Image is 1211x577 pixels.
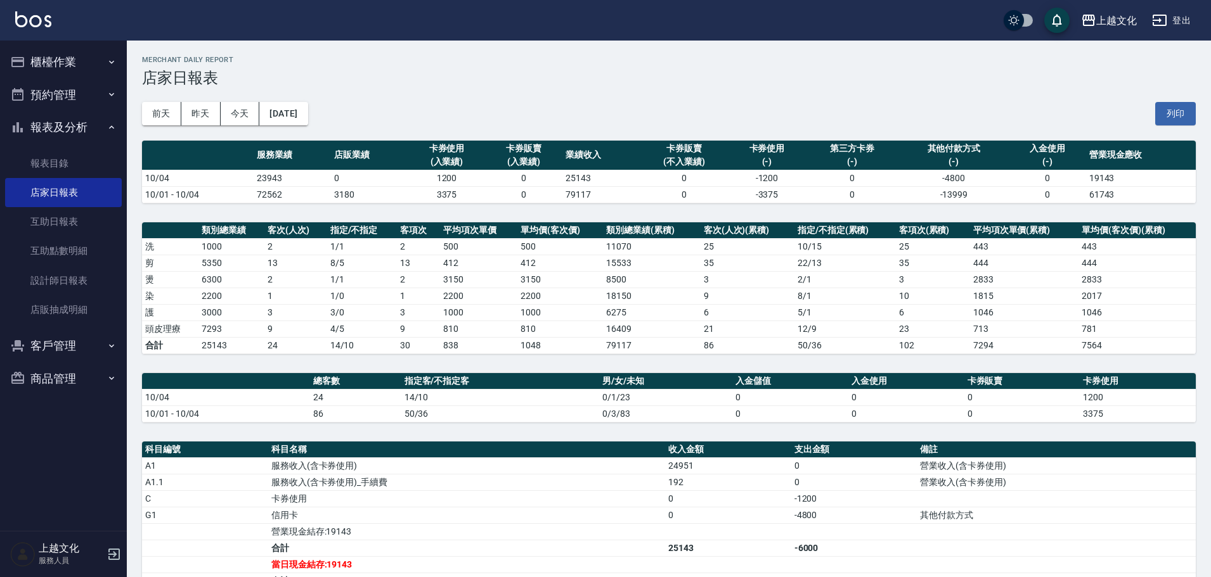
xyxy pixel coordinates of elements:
td: 0 [640,170,729,186]
td: 13 [264,255,327,271]
td: 412 [440,255,517,271]
td: 0 [791,474,917,490]
td: 13 [397,255,440,271]
td: 0 [848,405,964,422]
td: 2 [397,238,440,255]
td: 3 [264,304,327,320]
th: 男/女/未知 [599,373,732,390]
th: 科目名稱 [268,441,665,458]
td: 810 [440,320,517,337]
td: -6000 [791,540,917,556]
td: 0 [732,405,848,422]
td: 79117 [562,186,640,203]
th: 卡券使用 [1080,373,1196,390]
td: 3150 [440,271,517,288]
div: (入業績) [411,155,482,168]
td: 24 [310,389,401,405]
td: 21 [701,320,794,337]
button: 商品管理 [5,362,122,395]
td: 2 [264,271,327,288]
div: (不入業績) [643,155,725,168]
td: 0 [1009,170,1086,186]
td: 1200 [408,170,486,186]
td: A1 [142,457,268,474]
div: 其他付款方式 [902,142,1006,155]
td: 2833 [1078,271,1196,288]
td: 1815 [970,288,1079,304]
td: 1 [264,288,327,304]
th: 指定客/不指定客 [401,373,600,390]
td: 1 / 1 [327,238,398,255]
th: 平均項次單價 [440,222,517,239]
table: a dense table [142,141,1196,203]
td: 10/04 [142,170,254,186]
td: 服務收入(含卡券使用) [268,457,665,474]
td: 12 / 9 [794,320,896,337]
td: 4 / 5 [327,320,398,337]
td: 6275 [603,304,700,320]
th: 指定/不指定 [327,222,398,239]
button: 報表及分析 [5,111,122,144]
th: 業績收入 [562,141,640,170]
td: 9 [397,320,440,337]
td: 燙 [142,271,198,288]
td: 444 [970,255,1079,271]
td: 合計 [142,337,198,353]
button: save [1044,8,1070,33]
td: -3375 [729,186,806,203]
button: 昨天 [181,102,221,125]
button: 櫃檯作業 [5,46,122,79]
a: 互助點數明細 [5,236,122,265]
h5: 上越文化 [39,542,103,555]
td: A1.1 [142,474,268,490]
td: -1200 [729,170,806,186]
td: 0 [485,186,562,203]
td: 2200 [517,288,603,304]
td: 0/3/83 [599,405,732,422]
td: 25 [701,238,794,255]
td: 3375 [408,186,486,203]
td: 25 [896,238,970,255]
th: 科目編號 [142,441,268,458]
div: 卡券販賣 [643,142,725,155]
td: 713 [970,320,1079,337]
td: C [142,490,268,507]
td: 443 [970,238,1079,255]
td: 10 / 15 [794,238,896,255]
td: 8 / 1 [794,288,896,304]
h2: Merchant Daily Report [142,56,1196,64]
th: 平均項次單價(累積) [970,222,1079,239]
button: 登出 [1147,9,1196,32]
th: 服務業績 [254,141,331,170]
td: 781 [1078,320,1196,337]
td: 35 [896,255,970,271]
td: 50/36 [794,337,896,353]
td: 79117 [603,337,700,353]
td: -4800 [899,170,1009,186]
td: 16409 [603,320,700,337]
td: 102 [896,337,970,353]
td: 23 [896,320,970,337]
td: 72562 [254,186,331,203]
td: 0 [964,405,1080,422]
th: 店販業績 [331,141,408,170]
td: -13999 [899,186,1009,203]
td: 3 / 0 [327,304,398,320]
td: 1046 [1078,304,1196,320]
td: 192 [665,474,791,490]
td: 1 / 0 [327,288,398,304]
td: 810 [517,320,603,337]
td: 護 [142,304,198,320]
td: 營業收入(含卡券使用) [917,474,1196,490]
th: 入金儲值 [732,373,848,390]
td: 61743 [1086,186,1196,203]
td: 14/10 [327,337,398,353]
td: 2017 [1078,288,1196,304]
td: 86 [701,337,794,353]
td: 11070 [603,238,700,255]
td: 14/10 [401,389,600,405]
td: 9 [264,320,327,337]
td: 23943 [254,170,331,186]
td: 2200 [440,288,517,304]
td: 信用卡 [268,507,665,523]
